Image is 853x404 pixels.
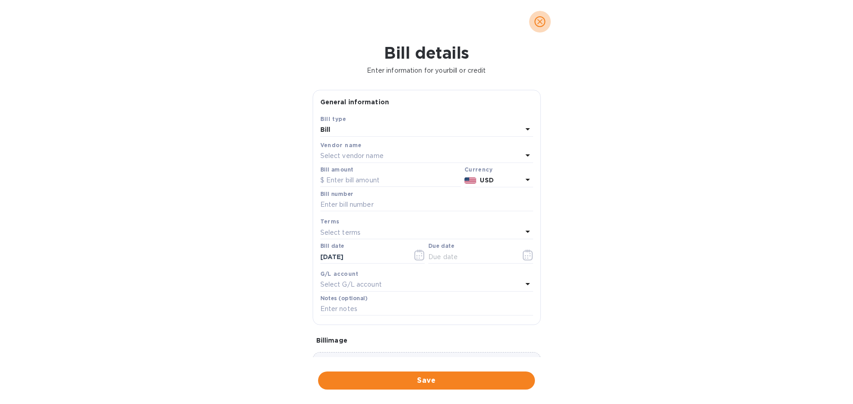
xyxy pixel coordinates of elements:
p: Select vendor name [320,151,384,161]
input: Enter bill number [320,198,533,212]
b: Vendor name [320,142,362,149]
p: Select terms [320,228,361,237]
input: $ Enter bill amount [320,174,461,187]
input: Enter notes [320,302,533,316]
label: Bill number [320,191,353,197]
p: Bill image [316,336,537,345]
p: Enter information for your bill or credit [7,66,846,75]
p: Select G/L account [320,280,382,289]
input: Due date [428,250,514,264]
b: Terms [320,218,340,225]
b: Currency [464,166,492,173]
span: Save [325,375,528,386]
label: Bill amount [320,167,353,172]
label: Bill date [320,244,344,249]
b: USD [480,176,493,184]
img: USD [464,177,477,184]
label: Due date [428,244,454,249]
button: Save [318,371,535,390]
b: Bill [320,126,331,133]
b: General information [320,98,389,106]
input: Select date [320,250,406,264]
b: Bill type [320,116,347,122]
b: G/L account [320,270,359,277]
label: Notes (optional) [320,296,368,301]
h1: Bill details [7,43,846,62]
button: close [529,11,551,33]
